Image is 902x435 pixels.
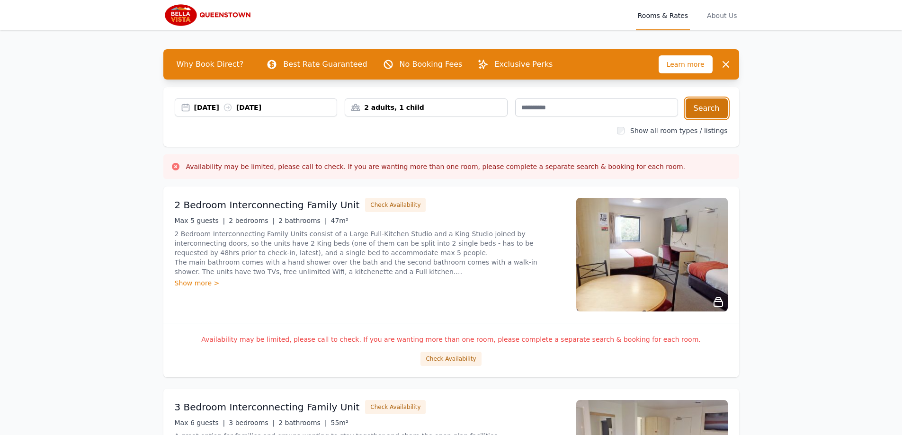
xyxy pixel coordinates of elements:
[175,419,225,426] span: Max 6 guests |
[494,59,553,70] p: Exclusive Perks
[283,59,367,70] p: Best Rate Guaranteed
[278,419,327,426] span: 2 bathrooms |
[194,103,337,112] div: [DATE] [DATE]
[175,400,360,414] h3: 3 Bedroom Interconnecting Family Unit
[186,162,686,171] h3: Availability may be limited, please call to check. If you are wanting more than one room, please ...
[175,217,225,224] span: Max 5 guests |
[331,217,348,224] span: 47m²
[278,217,327,224] span: 2 bathrooms |
[686,98,728,118] button: Search
[630,127,727,134] label: Show all room types / listings
[659,55,713,73] span: Learn more
[175,198,360,212] h3: 2 Bedroom Interconnecting Family Unit
[400,59,463,70] p: No Booking Fees
[229,217,275,224] span: 2 bedrooms |
[345,103,507,112] div: 2 adults, 1 child
[175,229,565,276] p: 2 Bedroom Interconnecting Family Units consist of a Large Full-Kitchen Studio and a King Studio j...
[175,335,728,344] p: Availability may be limited, please call to check. If you are wanting more than one room, please ...
[365,198,426,212] button: Check Availability
[365,400,426,414] button: Check Availability
[163,4,255,27] img: Bella Vista Queenstown
[420,352,481,366] button: Check Availability
[169,55,251,74] span: Why Book Direct?
[175,278,565,288] div: Show more >
[229,419,275,426] span: 3 bedrooms |
[331,419,348,426] span: 55m²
